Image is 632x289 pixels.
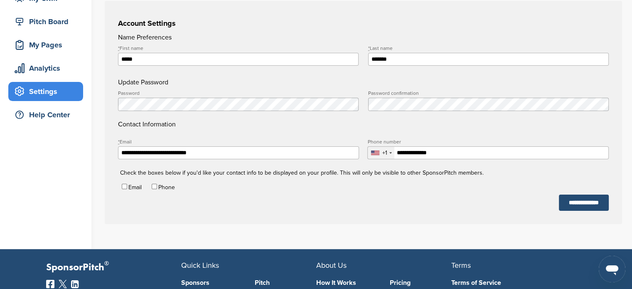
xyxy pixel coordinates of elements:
[128,184,142,191] label: Email
[118,139,359,144] label: Email
[368,147,394,159] div: Selected country
[382,150,387,156] div: +1
[118,139,120,145] abbr: required
[316,279,378,286] a: How It Works
[368,91,609,96] label: Password confirmation
[118,91,609,129] h4: Contact Information
[118,46,359,51] label: First name
[12,14,83,29] div: Pitch Board
[118,77,609,87] h4: Update Password
[158,184,175,191] label: Phone
[12,107,83,122] div: Help Center
[316,261,347,270] span: About Us
[181,279,243,286] a: Sponsors
[118,17,609,29] h3: Account Settings
[46,262,181,274] p: SponsorPitch
[118,91,359,96] label: Password
[8,82,83,101] a: Settings
[181,261,219,270] span: Quick Links
[118,45,120,51] abbr: required
[12,84,83,99] div: Settings
[8,35,83,54] a: My Pages
[46,280,54,288] img: Facebook
[451,261,471,270] span: Terms
[599,256,625,282] iframe: Button to launch messaging window
[255,279,316,286] a: Pitch
[8,59,83,78] a: Analytics
[59,280,67,288] img: Twitter
[368,45,370,51] abbr: required
[8,12,83,31] a: Pitch Board
[12,37,83,52] div: My Pages
[118,32,609,42] h4: Name Preferences
[368,46,609,51] label: Last name
[367,139,608,144] label: Phone number
[12,61,83,76] div: Analytics
[451,279,574,286] a: Terms of Service
[8,105,83,124] a: Help Center
[390,279,451,286] a: Pricing
[104,258,109,269] span: ®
